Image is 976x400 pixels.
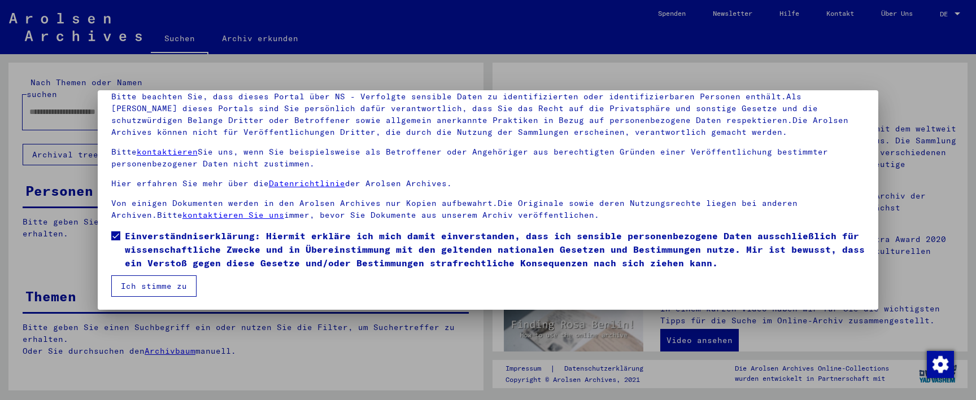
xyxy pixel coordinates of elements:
p: Bitte beachten Sie, dass dieses Portal über NS - Verfolgte sensible Daten zu identifizierten oder... [111,91,865,138]
p: Hier erfahren Sie mehr über die der Arolsen Archives. [111,178,865,190]
p: Von einigen Dokumenten werden in den Arolsen Archives nur Kopien aufbewahrt.Die Originale sowie d... [111,197,865,221]
a: kontaktieren Sie uns [182,210,284,220]
a: Datenrichtlinie [269,178,345,188]
a: kontaktieren [137,147,198,157]
button: Ich stimme zu [111,275,197,297]
p: Bitte Sie uns, wenn Sie beispielsweise als Betroffener oder Angehöriger aus berechtigten Gründen ... [111,146,865,170]
span: Einverständniserklärung: Hiermit erkläre ich mich damit einverstanden, dass ich sensible personen... [125,229,865,270]
img: Zustimmung ändern [927,351,954,378]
